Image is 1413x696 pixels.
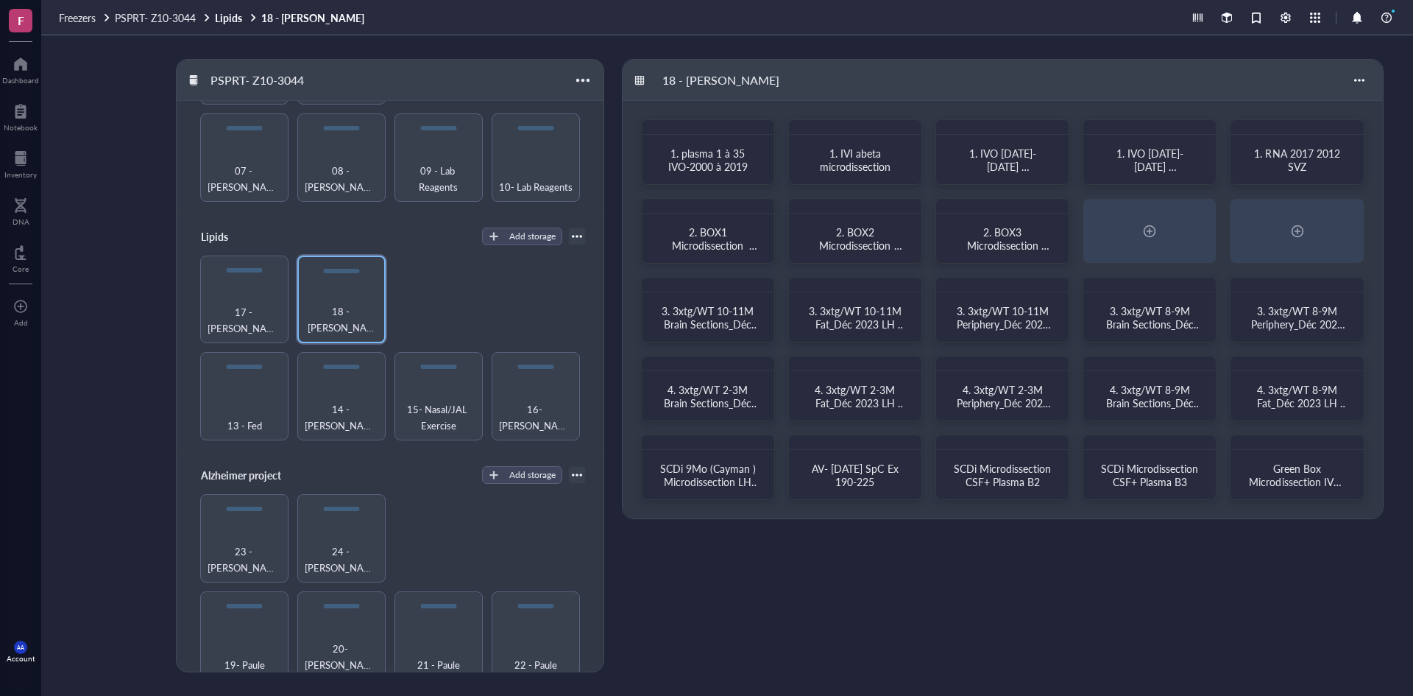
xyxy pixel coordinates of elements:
span: 4. 3xtg/WT 8-9M Brain Sections_Déc 2023 LH Review [1106,382,1202,423]
span: 4. 3xtg/WT 8-9M Fat_Déc 2023 LH Review [1257,382,1348,423]
span: 2. BOX2 Microdissection plasma CSF [819,225,902,266]
span: Freezers [59,10,96,25]
span: AV- [DATE] SpC Ex 190-225 [812,461,901,489]
span: 20- [PERSON_NAME] et [PERSON_NAME] [304,641,379,673]
a: Inventory [4,147,37,179]
span: 2. BOX3 Microdissection plasma CSF #70907 [957,225,1049,266]
span: 14 - [PERSON_NAME]/[PERSON_NAME] [304,401,379,434]
span: 1. IVO [DATE]-[DATE] microdissection [967,146,1038,187]
div: Alzheimer project [194,465,288,485]
div: Dashboard [2,76,39,85]
span: 09 - Lab Reagents [401,163,476,195]
span: 3. 3xtg/WT 8-9M Brain Sections_Déc 2023 LH Review [1106,303,1202,345]
span: 23 - [PERSON_NAME] et [PERSON_NAME] [207,544,282,576]
div: Add storage [509,230,556,243]
div: Add [14,318,28,327]
div: Core [13,264,29,273]
span: 10- Lab Reagents [499,179,573,195]
a: Dashboard [2,52,39,85]
span: 08 - [PERSON_NAME] et Fed [304,163,379,195]
span: 3. 3xtg/WT 10-11M Periphery_Déc 2023 LH Review [957,303,1052,345]
span: 19- Paule [224,657,265,673]
span: Green Box Microdissection IVO-2000 [1249,461,1345,502]
div: 18 - [PERSON_NAME] [656,68,786,93]
span: 1. IVI abeta microdissection [820,146,890,174]
span: 2. BOX1 Microdissection plasma CSF #121744 [659,225,758,266]
div: Add storage [509,468,556,482]
span: 4. 3xtg/WT 2-3M Brain Sections_Déc 2023 LH Review [664,382,759,423]
div: DNA [13,217,29,226]
span: SCDi Microdissection CSF+ Plasma B2 [954,461,1054,489]
span: 17 - [PERSON_NAME] et [PERSON_NAME] [207,304,282,337]
div: Notebook [4,123,38,132]
span: 16- [PERSON_NAME] [498,401,573,434]
span: 18 - [PERSON_NAME] [305,303,378,336]
span: 21 - Paule [417,657,460,673]
button: Add storage [482,228,562,245]
div: Inventory [4,170,37,179]
span: 24 - [PERSON_NAME] et [PERSON_NAME] [304,544,379,576]
a: Notebook [4,99,38,132]
span: 3. 3xtg/WT 10-11M Fat_Déc 2023 LH Review [809,303,906,345]
span: 3. 3xtg/WT 10-11M Brain Sections_Déc 2023 LH Review [662,303,759,345]
a: PSPRT- Z10-3044 [115,11,212,24]
span: AA [17,644,24,651]
span: SCDi Microdissection CSF+ Plasma B3 [1101,461,1201,489]
span: 13 - Fed [227,418,262,434]
span: 15- Nasal/JAL Exercise [401,401,476,434]
span: SCDi 9Mo (Cayman ) Microdissection LH [DATE] [660,461,760,502]
span: F [18,11,24,29]
span: 22 - Paule [514,657,557,673]
a: DNA [13,194,29,226]
span: 3. 3xtg/WT 8-9M Periphery_Déc 2023 LH Review [1251,303,1346,345]
div: PSPRT- Z10-3044 [204,68,311,93]
span: 1. plasma 1 à 35 IVO-2000 à 2019 [668,146,748,174]
div: Lipids [194,226,283,247]
a: Freezers [59,11,112,24]
span: PSPRT- Z10-3044 [115,10,196,25]
span: 4. 3xtg/WT 2-3M Fat_Déc 2023 LH Review [815,382,906,423]
span: 4. 3xtg/WT 2-3M Periphery_Déc 2023 LH Review [957,382,1052,423]
span: 1. IVO [DATE]-[DATE] microdissection [1114,146,1185,187]
a: Core [13,241,29,273]
div: Account [7,654,35,663]
a: Lipids18 - [PERSON_NAME] [215,11,367,24]
span: 07 - [PERSON_NAME] [207,163,282,195]
span: 1. RNA 2017 2012 SVZ [1254,146,1342,174]
button: Add storage [482,466,562,484]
